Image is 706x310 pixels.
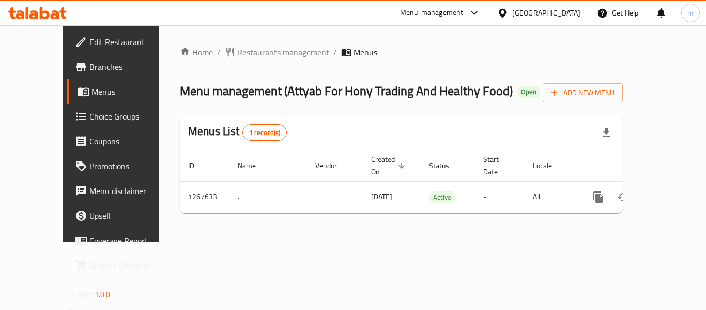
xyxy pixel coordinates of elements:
[243,128,287,138] span: 1 record(s)
[483,153,512,178] span: Start Date
[89,259,172,272] span: Grocery Checklist
[238,159,269,172] span: Name
[180,181,229,213] td: 1267633
[68,288,93,301] span: Version:
[91,85,172,98] span: Menus
[67,129,180,154] a: Coupons
[188,124,287,141] h2: Menus List
[67,29,180,54] a: Edit Restaurant
[180,150,694,213] table: enhanced table
[67,253,180,278] a: Grocery Checklist
[578,150,694,182] th: Actions
[517,87,541,96] span: Open
[315,159,350,172] span: Vendor
[225,46,329,58] a: Restaurants management
[229,181,307,213] td: .
[594,120,619,145] div: Export file
[67,104,180,129] a: Choice Groups
[400,7,464,19] div: Menu-management
[371,190,392,203] span: [DATE]
[354,46,377,58] span: Menus
[371,153,408,178] span: Created On
[67,79,180,104] a: Menus
[89,135,172,147] span: Coupons
[180,46,623,58] nav: breadcrumb
[89,210,172,222] span: Upsell
[586,185,611,210] button: more
[533,159,565,172] span: Locale
[180,79,513,102] span: Menu management ( Attyab For Hony Trading And Healthy Food )
[525,181,578,213] td: All
[512,7,580,19] div: [GEOGRAPHIC_DATA]
[67,54,180,79] a: Branches
[67,179,180,203] a: Menu disclaimer
[217,46,221,58] li: /
[67,154,180,179] a: Promotions
[237,46,329,58] span: Restaurants management
[429,159,463,172] span: Status
[89,160,172,172] span: Promotions
[333,46,337,58] li: /
[475,181,525,213] td: -
[551,86,615,99] span: Add New Menu
[89,185,172,197] span: Menu disclaimer
[543,83,623,102] button: Add New Menu
[611,185,636,210] button: Change Status
[188,159,208,172] span: ID
[89,61,172,73] span: Branches
[95,288,111,301] span: 1.0.0
[89,110,172,123] span: Choice Groups
[687,7,694,19] span: m
[89,36,172,48] span: Edit Restaurant
[89,234,172,247] span: Coverage Report
[67,228,180,253] a: Coverage Report
[67,203,180,228] a: Upsell
[429,191,455,203] span: Active
[517,86,541,98] div: Open
[180,46,213,58] a: Home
